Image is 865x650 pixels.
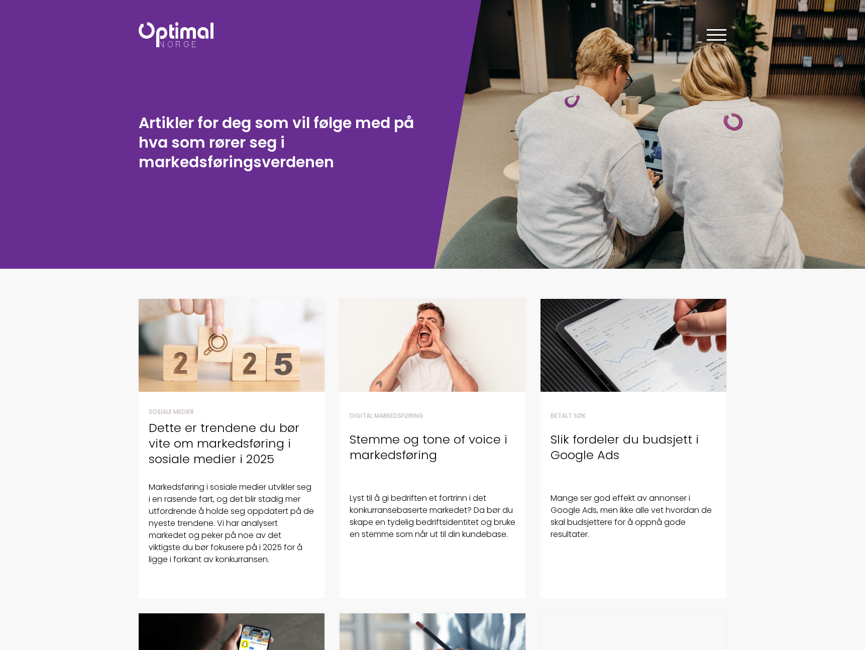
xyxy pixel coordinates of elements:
p: Mange ser god effekt av annonser i Google Ads, men ikke alle vet hvordan de skal budsjettere for ... [551,492,716,540]
img: trender sosiale medier 2025 [139,299,325,392]
li: Sosiale medier [149,407,314,416]
h4: Dette er trendene du bør vite om markedsføring i sosiale medier i 2025 [149,420,314,467]
img: Optimal Norge [139,22,213,47]
h4: Stemme og tone of voice i markedsføring [350,431,515,463]
p: Lyst til å gi bedriften et fortrinn i det konkurransebaserte markedet? Da bør du skape en tydelig... [350,492,515,540]
a: Tone of voice markedsføring Digital markedsføring Stemme og tone of voice i markedsføring Lyst ti... [340,299,525,598]
a: trender sosiale medier 2025 Sosiale medier Dette er trendene du bør vite om markedsføring i sosia... [139,299,325,598]
li: Betalt søk [551,411,716,420]
li: Digital markedsføring [350,411,515,420]
a: Budsjett Google Ads Betalt søk Slik fordeler du budsjett i Google Ads Mange ser god effekt av ann... [540,299,726,598]
img: Budsjett Google Ads [540,299,726,392]
h4: Slik fordeler du budsjett i Google Ads [551,431,716,463]
p: Markedsføring i sosiale medier utvikler seg i en rasende fart, og det blir stadig mer utfordrende... [149,481,314,566]
h1: Artikler for deg som vil følge med på hva som rører seg i markedsføringsverdenen [139,113,427,172]
img: Tone of voice markedsføring [340,299,525,392]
